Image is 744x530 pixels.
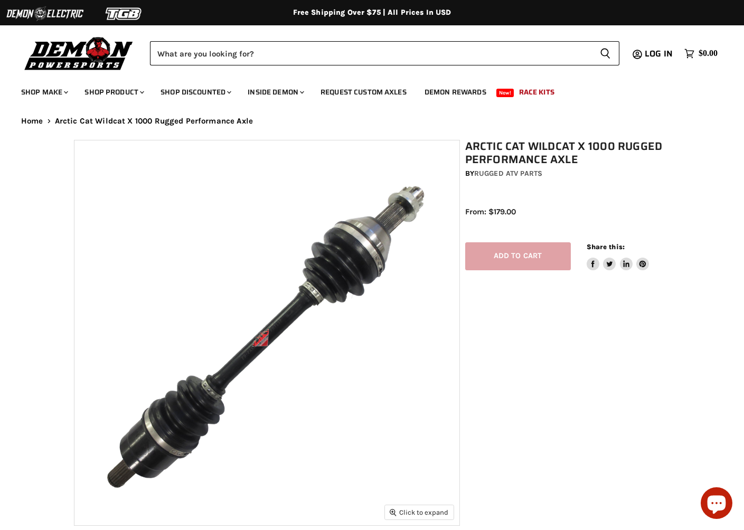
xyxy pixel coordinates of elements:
[13,81,74,103] a: Shop Make
[465,168,676,179] div: by
[465,140,676,166] h1: Arctic Cat Wildcat X 1000 Rugged Performance Axle
[385,505,454,519] button: Click to expand
[77,81,150,103] a: Shop Product
[150,41,591,65] input: Search
[591,41,619,65] button: Search
[645,47,673,60] span: Log in
[496,89,514,97] span: New!
[5,4,84,24] img: Demon Electric Logo 2
[474,169,542,178] a: Rugged ATV Parts
[587,242,649,270] aside: Share this:
[74,140,459,525] img: Arctic Cat Wildcat X 1000 Rugged Performance Axle
[698,487,736,522] inbox-online-store-chat: Shopify online store chat
[465,207,516,216] span: From: $179.00
[699,49,718,59] span: $0.00
[679,46,723,61] a: $0.00
[13,77,715,103] ul: Main menu
[390,508,448,516] span: Click to expand
[640,49,679,59] a: Log in
[84,4,164,24] img: TGB Logo 2
[21,34,137,72] img: Demon Powersports
[55,117,253,126] span: Arctic Cat Wildcat X 1000 Rugged Performance Axle
[511,81,562,103] a: Race Kits
[153,81,238,103] a: Shop Discounted
[417,81,494,103] a: Demon Rewards
[587,243,625,251] span: Share this:
[150,41,619,65] form: Product
[240,81,310,103] a: Inside Demon
[21,117,43,126] a: Home
[313,81,415,103] a: Request Custom Axles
